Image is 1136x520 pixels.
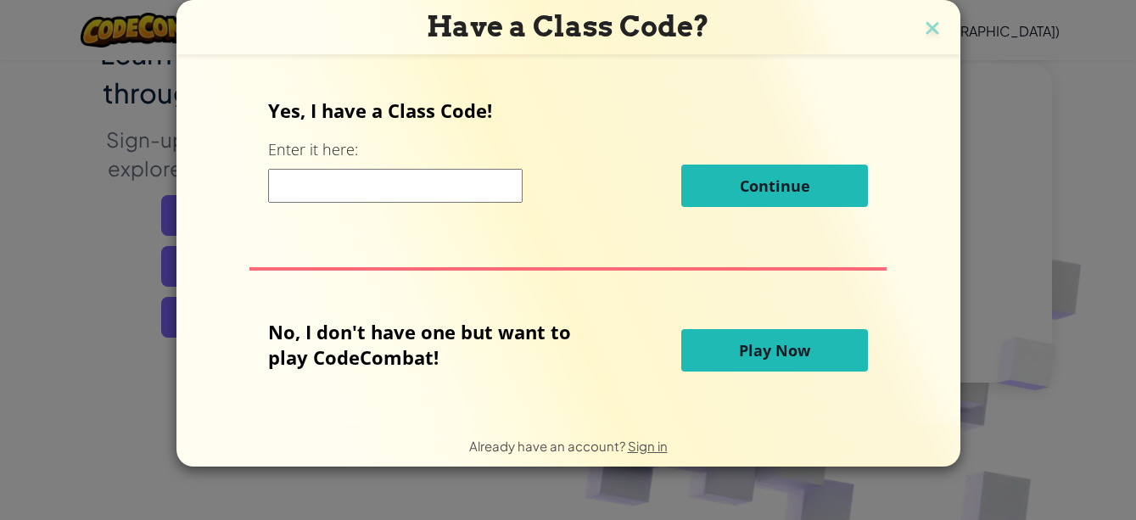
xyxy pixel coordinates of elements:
label: Enter it here: [268,139,358,160]
span: Play Now [739,340,810,361]
button: Continue [681,165,868,207]
span: Continue [740,176,810,196]
span: Have a Class Code? [427,9,709,43]
a: Sign in [628,438,668,454]
p: Yes, I have a Class Code! [268,98,868,123]
img: close icon [921,17,943,42]
span: Already have an account? [469,438,628,454]
button: Play Now [681,329,868,372]
p: No, I don't have one but want to play CodeCombat! [268,319,596,370]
